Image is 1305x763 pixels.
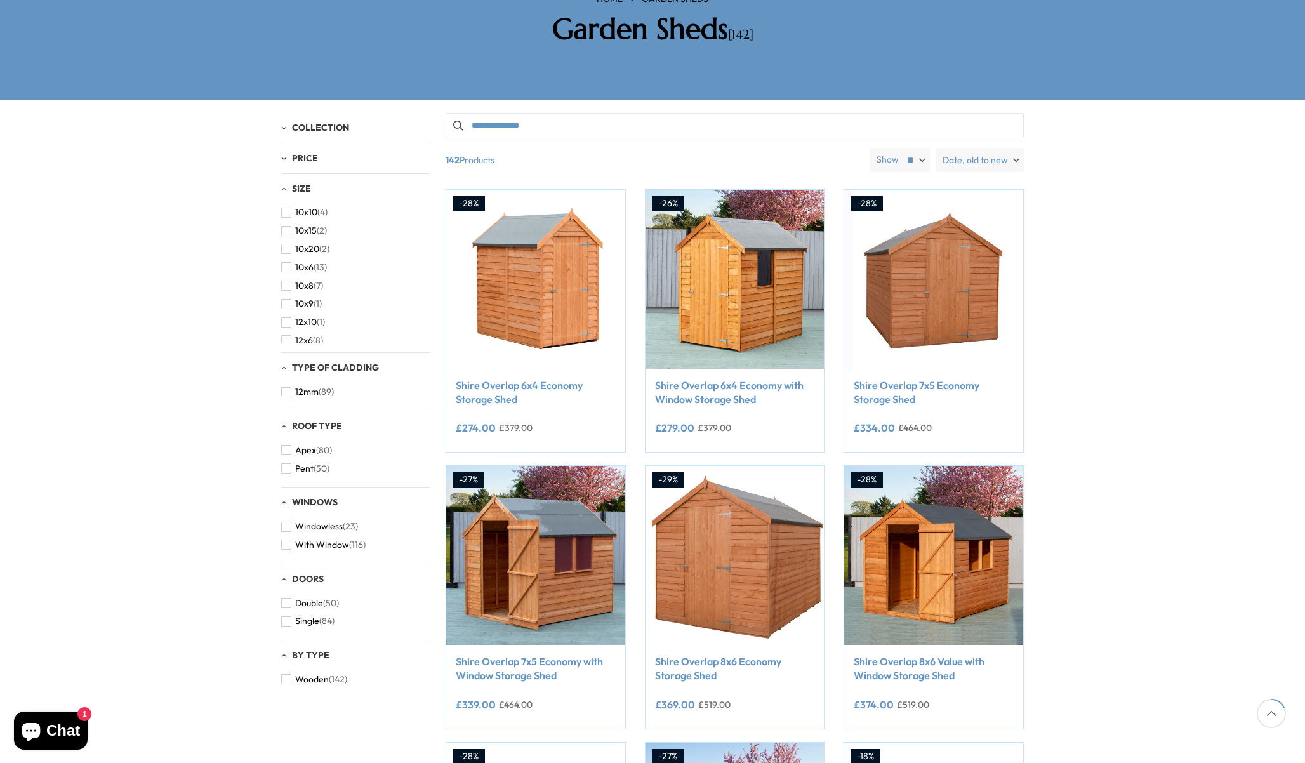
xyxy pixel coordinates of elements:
[851,196,883,211] div: -28%
[295,616,319,627] span: Single
[646,190,825,369] img: Shire Overlap 6x4 Economy with Window Storage Shed - Best Shed
[295,317,317,328] span: 12x10
[349,540,366,550] span: (116)
[456,654,616,683] a: Shire Overlap 7x5 Economy with Window Storage Shed
[314,298,322,309] span: (1)
[652,196,684,211] div: -26%
[446,113,1024,138] input: Search products
[898,423,932,432] del: £464.00
[499,423,533,432] del: £379.00
[316,445,332,456] span: (80)
[854,654,1014,683] a: Shire Overlap 8x6 Value with Window Storage Shed
[314,281,323,291] span: (7)
[295,244,319,255] span: 10x20
[295,540,349,550] span: With Window
[292,649,329,661] span: By Type
[295,225,317,236] span: 10x15
[329,674,347,685] span: (142)
[292,496,338,508] span: Windows
[453,472,484,488] div: -27%
[446,466,625,645] img: Shire Overlap 7x5 Economy with Window Storage Shed - Best Shed
[314,262,327,273] span: (13)
[281,441,332,460] button: Apex
[295,298,314,309] span: 10x9
[281,222,327,240] button: 10x15
[943,148,1008,172] span: Date, old to new
[281,295,322,313] button: 10x9
[281,331,323,350] button: 12x6
[317,225,327,236] span: (2)
[453,196,485,211] div: -28%
[295,521,343,532] span: Windowless
[281,670,347,689] button: Wooden
[281,277,323,295] button: 10x8
[295,387,319,397] span: 12mm
[655,378,815,407] a: Shire Overlap 6x4 Economy with Window Storage Shed
[446,190,625,369] img: Shire Overlap 6x4 Economy Storage Shed - Best Shed
[292,183,311,194] span: Size
[446,148,460,172] b: 142
[646,466,825,645] img: Shire Overlap 8x6 Economy Storage Shed - Best Shed
[854,423,895,433] ins: £334.00
[655,700,695,710] ins: £369.00
[281,594,339,613] button: Double
[281,203,328,222] button: 10x10
[295,335,313,346] span: 12x6
[698,700,731,709] del: £519.00
[281,460,329,478] button: Pent
[292,420,342,432] span: Roof Type
[313,335,323,346] span: (8)
[343,521,358,532] span: (23)
[844,190,1023,369] img: Shire Overlap 7x5 Economy Storage Shed - Best Shed
[281,313,325,331] button: 12x10
[295,674,329,685] span: Wooden
[456,378,616,407] a: Shire Overlap 6x4 Economy Storage Shed
[281,536,366,554] button: With Window
[728,27,753,43] span: [142]
[472,12,833,46] h2: Garden Sheds
[698,423,731,432] del: £379.00
[877,154,899,166] label: Show
[319,616,335,627] span: (84)
[655,423,694,433] ins: £279.00
[652,472,684,488] div: -29%
[281,258,327,277] button: 10x6
[441,148,865,172] span: Products
[281,383,334,401] button: 12mm
[854,700,894,710] ins: £374.00
[456,423,496,433] ins: £274.00
[295,598,323,609] span: Double
[292,362,379,373] span: Type of Cladding
[456,700,496,710] ins: £339.00
[295,281,314,291] span: 10x8
[314,463,329,474] span: (50)
[317,317,325,328] span: (1)
[292,573,324,585] span: Doors
[295,207,317,218] span: 10x10
[897,700,929,709] del: £519.00
[851,472,883,488] div: -28%
[499,700,533,709] del: £464.00
[10,712,91,753] inbox-online-store-chat: Shopify online store chat
[292,152,318,164] span: Price
[295,445,316,456] span: Apex
[323,598,339,609] span: (50)
[295,463,314,474] span: Pent
[319,387,334,397] span: (89)
[281,517,358,536] button: Windowless
[317,207,328,218] span: (4)
[854,378,1014,407] a: Shire Overlap 7x5 Economy Storage Shed
[319,244,329,255] span: (2)
[292,122,349,133] span: Collection
[936,148,1024,172] label: Date, old to new
[655,654,815,683] a: Shire Overlap 8x6 Economy Storage Shed
[281,240,329,258] button: 10x20
[281,612,335,630] button: Single
[295,262,314,273] span: 10x6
